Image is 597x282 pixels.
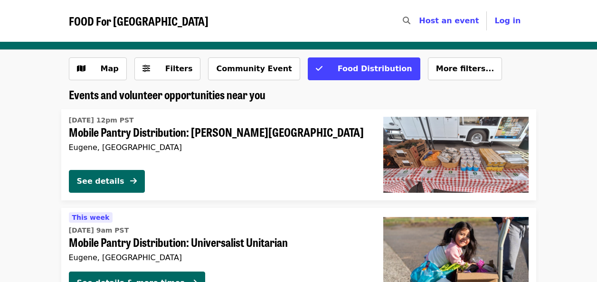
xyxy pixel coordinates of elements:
button: Filters (0 selected) [134,57,201,80]
span: Mobile Pantry Distribution: [PERSON_NAME][GEOGRAPHIC_DATA] [69,125,368,139]
input: Search [416,9,424,32]
span: Log in [494,16,521,25]
span: Mobile Pantry Distribution: Universalist Unitarian [69,235,368,249]
i: search icon [403,16,410,25]
a: FOOD For [GEOGRAPHIC_DATA] [69,14,208,28]
span: Filters [165,64,193,73]
i: sliders-h icon [142,64,150,73]
img: Mobile Pantry Distribution: Sheldon Community Center organized by FOOD For Lane County [383,117,529,193]
i: arrow-right icon [130,177,137,186]
button: See details [69,170,145,193]
time: [DATE] 9am PST [69,226,129,235]
a: See details for "Mobile Pantry Distribution: Sheldon Community Center" [61,109,536,200]
button: Food Distribution [308,57,420,80]
div: Eugene, [GEOGRAPHIC_DATA] [69,253,368,262]
span: Events and volunteer opportunities near you [69,86,265,103]
a: Host an event [419,16,479,25]
i: check icon [316,64,322,73]
span: Food Distribution [338,64,412,73]
button: Log in [487,11,528,30]
button: More filters... [428,57,502,80]
time: [DATE] 12pm PST [69,115,134,125]
span: Map [101,64,119,73]
div: Eugene, [GEOGRAPHIC_DATA] [69,143,368,152]
button: Show map view [69,57,127,80]
span: FOOD For [GEOGRAPHIC_DATA] [69,12,208,29]
span: This week [72,214,110,221]
i: map icon [77,64,85,73]
span: More filters... [436,64,494,73]
div: See details [77,176,124,187]
button: Community Event [208,57,300,80]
